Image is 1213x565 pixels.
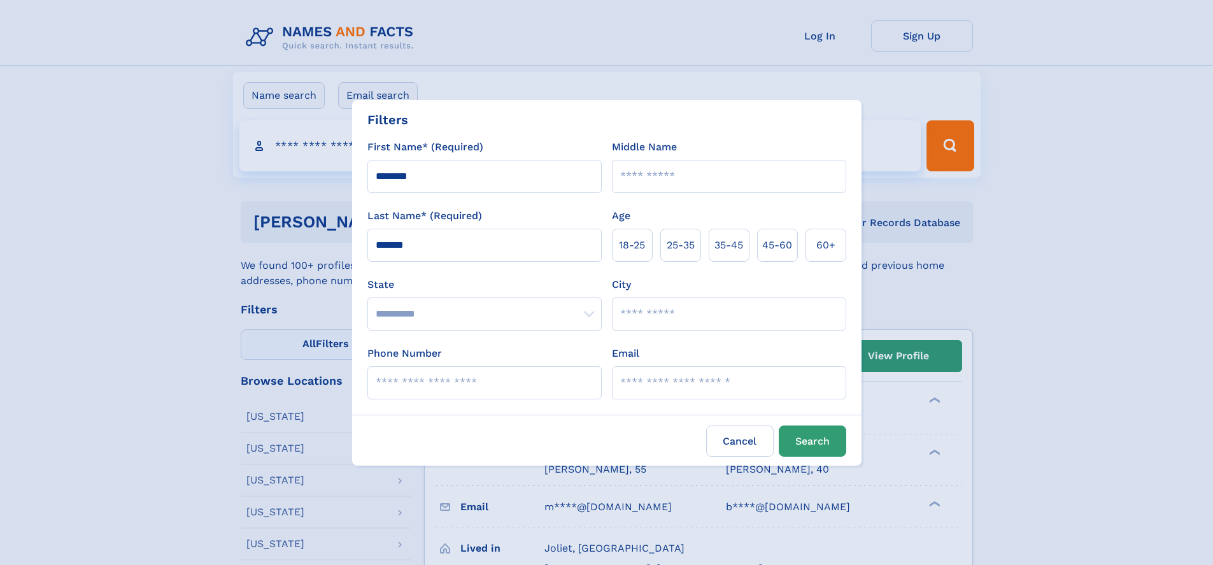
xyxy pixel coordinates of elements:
[706,426,774,457] label: Cancel
[367,208,482,224] label: Last Name* (Required)
[779,426,846,457] button: Search
[612,208,630,224] label: Age
[619,238,645,253] span: 18‑25
[667,238,695,253] span: 25‑35
[367,110,408,129] div: Filters
[714,238,743,253] span: 35‑45
[367,346,442,361] label: Phone Number
[612,139,677,155] label: Middle Name
[816,238,835,253] span: 60+
[367,277,602,292] label: State
[612,277,631,292] label: City
[612,346,639,361] label: Email
[762,238,792,253] span: 45‑60
[367,139,483,155] label: First Name* (Required)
